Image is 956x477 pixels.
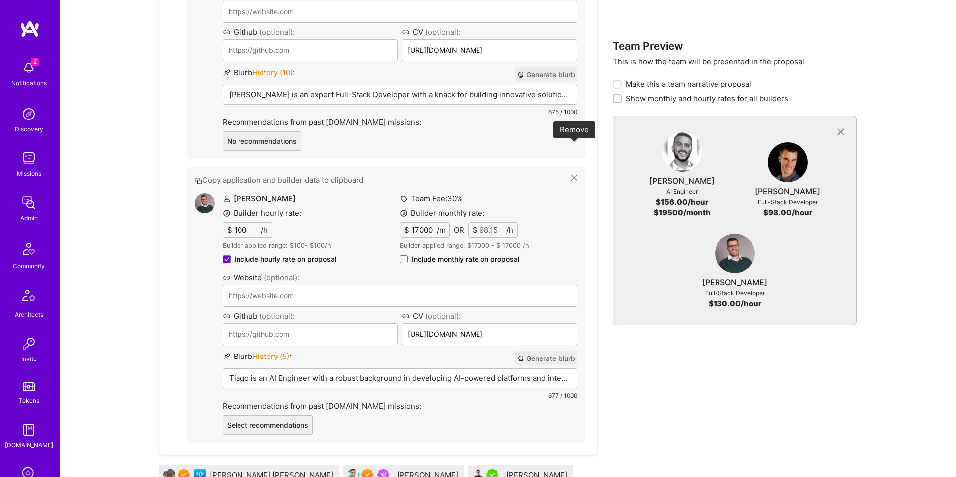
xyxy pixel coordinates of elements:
[223,323,398,345] input: https://github.com
[23,382,35,391] img: tokens
[227,225,232,235] span: $
[252,352,289,361] span: History ( 5 )
[232,223,261,237] input: XX
[17,237,41,261] img: Community
[425,27,461,37] span: (optional):
[235,254,336,264] span: Include hourly rate on proposal
[613,56,857,67] p: This is how the team will be presented in the proposal
[223,117,577,127] label: Recommendations from past [DOMAIN_NAME] missions:
[15,124,43,134] div: Discovery
[195,193,215,213] img: User Avatar
[705,288,765,298] div: Full-Stack Developer
[11,78,47,88] div: Notifications
[17,285,41,309] img: Architects
[20,213,38,223] div: Admin
[223,67,295,82] label: Blurb :
[662,132,702,172] img: User Avatar
[223,27,398,37] label: Github
[223,272,577,283] label: Website
[404,225,409,235] span: $
[626,93,788,104] span: Show monthly and hourly rates for all builders
[19,104,39,124] img: discovery
[13,261,45,271] div: Community
[19,148,39,168] img: teamwork
[425,311,461,321] span: (optional):
[478,223,506,237] input: XX
[261,225,268,235] span: /h
[400,241,577,250] p: Builder applied range: $ 17000 - $ 17000 /h
[517,71,524,78] i: icon CrystalBall
[758,197,818,207] div: Full-Stack Developer
[412,254,519,264] span: Include monthly rate on proposal
[259,311,295,321] span: (optional):
[656,197,708,207] div: $ 156.00 /hour
[252,68,293,77] span: History ( 10 )
[709,298,761,309] div: $ 130.00 /hour
[19,395,39,406] div: Tokens
[223,351,291,365] label: Blurb :
[17,168,41,179] div: Missions
[19,58,39,78] img: bell
[223,131,301,151] button: No recommendations
[264,273,299,282] span: (optional):
[195,177,202,185] i: icon Copy
[649,176,715,186] div: [PERSON_NAME]
[454,225,464,235] div: OR
[20,20,40,38] img: logo
[715,234,755,273] img: User Avatar
[755,186,820,197] div: [PERSON_NAME]
[400,193,463,204] label: Team Fee: 30 %
[223,1,577,23] input: https://website.com
[437,225,446,235] span: /m
[613,40,857,52] h3: Team Preview
[223,415,313,435] button: Select recommendations
[763,207,812,218] div: $ 98.00 /hour
[768,142,808,182] img: User Avatar
[223,208,301,218] label: Builder hourly rate:
[835,126,846,138] i: icon CloseGray
[473,225,478,235] span: $
[31,58,39,66] span: 2
[506,225,513,235] span: /h
[223,241,336,250] p: Builder applied range: $ 100 - $ 100 /h
[229,373,571,383] p: Tiago is an AI Engineer with a robust background in developing AI-powered platforms and integrati...
[223,194,296,203] label: [PERSON_NAME]
[571,175,577,181] i: icon Close
[223,401,577,411] label: Recommendations from past [DOMAIN_NAME] missions:
[19,420,39,440] img: guide book
[195,175,571,185] button: Copy application and builder data to clipboard
[702,277,767,288] div: [PERSON_NAME]
[21,354,37,364] div: Invite
[626,79,751,89] span: Make this a team narrative proposal
[223,390,577,401] div: 677 / 1000
[223,285,577,307] input: https://website.com
[19,334,39,354] img: Invite
[515,67,577,82] button: Generate blurb
[402,27,577,37] label: CV
[654,207,711,218] div: $ 19500 /month
[223,107,577,117] div: 675 / 1000
[223,311,398,321] label: Github
[5,440,53,450] div: [DOMAIN_NAME]
[666,186,698,197] div: AI Engineer
[409,223,437,237] input: XX
[15,309,43,320] div: Architects
[229,89,571,100] p: [PERSON_NAME] is an expert Full-Stack Developer with a knack for building innovative solutions fr...
[402,311,577,321] label: CV
[400,208,484,218] label: Builder monthly rate:
[662,132,702,176] a: User Avatar
[223,39,398,61] input: https://github.com
[19,193,39,213] img: admin teamwork
[259,27,295,37] span: (optional):
[517,355,524,362] i: icon CrystalBall
[715,234,755,277] a: User Avatar
[768,142,808,186] a: User Avatar
[515,351,577,365] button: Generate blurb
